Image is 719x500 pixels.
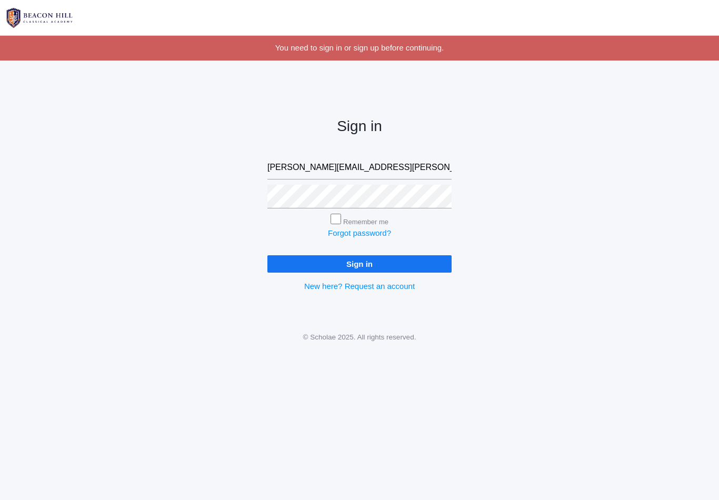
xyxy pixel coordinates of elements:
[304,282,415,291] a: New here? Request an account
[343,218,388,226] label: Remember me
[267,118,452,135] h2: Sign in
[267,156,452,179] input: Email address
[328,228,391,237] a: Forgot password?
[267,255,452,273] input: Sign in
